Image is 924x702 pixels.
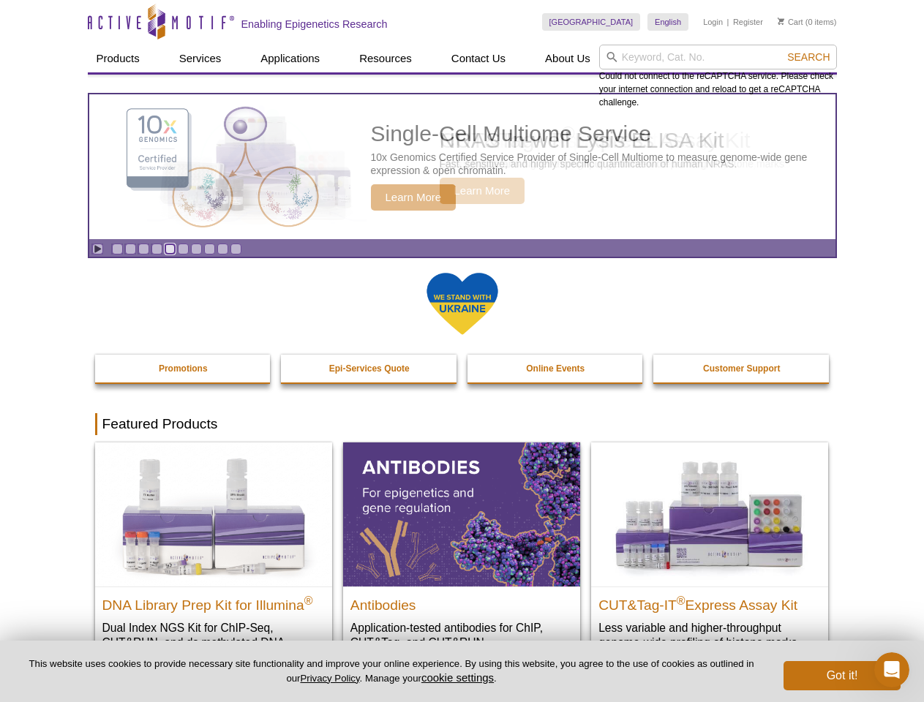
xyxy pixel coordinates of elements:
a: Go to slide 4 [151,244,162,254]
iframe: Intercom live chat [874,652,909,687]
a: All Antibodies Antibodies Application-tested antibodies for ChIP, CUT&Tag, and CUT&RUN. [343,442,580,664]
button: cookie settings [421,671,494,684]
div: Could not connect to the reCAPTCHA service. Please check your internet connection and reload to g... [599,45,837,109]
img: Your Cart [778,18,784,25]
p: This website uses cookies to provide necessary site functionality and improve your online experie... [23,657,759,685]
strong: Online Events [526,363,585,374]
img: All Antibodies [343,442,580,586]
a: Register [733,17,763,27]
a: Contact Us [443,45,514,72]
a: Promotions [95,355,272,382]
a: CUT&Tag-IT® Express Assay Kit CUT&Tag-IT®Express Assay Kit Less variable and higher-throughput ge... [591,442,828,664]
a: Toggle autoplay [92,244,103,254]
p: Target chromatin-associated proteins genome wide. [440,157,675,170]
a: Go to slide 1 [112,244,123,254]
a: About Us [536,45,599,72]
a: Applications [252,45,328,72]
a: Go to slide 10 [230,244,241,254]
h2: CUT&RUN Assay Kits [440,129,675,151]
li: | [727,13,729,31]
h2: DNA Library Prep Kit for Illumina [102,591,325,613]
sup: ® [677,594,686,606]
sup: ® [304,594,313,606]
strong: Epi-Services Quote [329,363,410,374]
p: Application-tested antibodies for ChIP, CUT&Tag, and CUT&RUN. [350,620,573,650]
a: Customer Support [653,355,830,382]
h2: Antibodies [350,591,573,613]
a: Go to slide 8 [204,244,215,254]
li: (0 items) [778,13,837,31]
a: Online Events [467,355,645,382]
strong: Promotions [159,363,208,374]
strong: Customer Support [703,363,780,374]
article: CUT&RUN Assay Kits [89,94,835,239]
button: Got it! [784,661,901,690]
a: Go to slide 3 [138,244,149,254]
a: Cart [778,17,803,27]
h2: CUT&Tag-IT Express Assay Kit [598,591,821,613]
a: Go to slide 5 [165,244,176,254]
p: Dual Index NGS Kit for ChIP-Seq, CUT&RUN, and ds methylated DNA assays. [102,620,325,665]
span: Learn More [440,178,525,204]
h2: Enabling Epigenetics Research [241,18,388,31]
img: We Stand With Ukraine [426,271,499,336]
a: Products [88,45,149,72]
a: [GEOGRAPHIC_DATA] [542,13,641,31]
a: Services [170,45,230,72]
a: Login [703,17,723,27]
a: Go to slide 9 [217,244,228,254]
img: CUT&Tag-IT® Express Assay Kit [591,442,828,586]
img: CUT&RUN Assay Kits [147,100,367,234]
a: English [647,13,688,31]
a: Go to slide 2 [125,244,136,254]
a: CUT&RUN Assay Kits CUT&RUN Assay Kits Target chromatin-associated proteins genome wide. Learn More [89,94,835,239]
a: Privacy Policy [300,673,359,684]
a: Epi-Services Quote [281,355,458,382]
h2: Featured Products [95,413,830,435]
input: Keyword, Cat. No. [599,45,837,69]
a: Resources [350,45,421,72]
a: Go to slide 7 [191,244,202,254]
button: Search [783,50,834,64]
span: Search [787,51,830,63]
img: DNA Library Prep Kit for Illumina [95,442,332,586]
a: DNA Library Prep Kit for Illumina DNA Library Prep Kit for Illumina® Dual Index NGS Kit for ChIP-... [95,442,332,679]
a: Go to slide 6 [178,244,189,254]
p: Less variable and higher-throughput genome-wide profiling of histone marks​. [598,620,821,650]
